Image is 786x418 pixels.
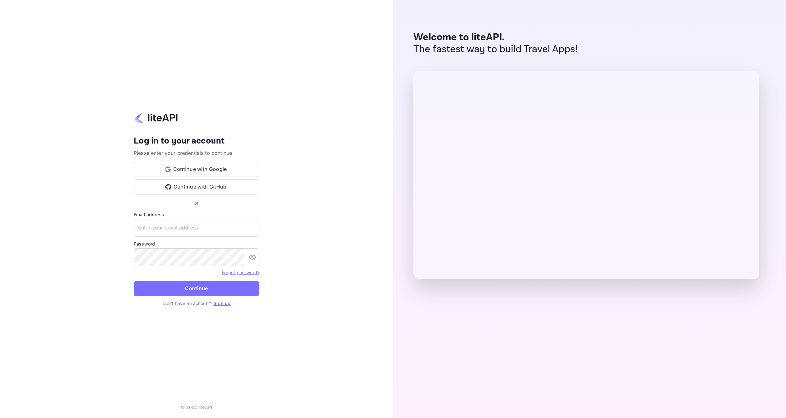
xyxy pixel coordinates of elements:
p: Welcome to liteAPI. [413,31,578,43]
img: liteapi [134,111,178,124]
a: Sign up [213,301,230,306]
label: Password [134,240,259,247]
p: Don't have an account? [134,300,259,307]
h4: Log in to your account [134,136,259,147]
a: Forget password? [222,269,259,275]
a: Forget password? [222,270,259,275]
button: toggle password visibility [246,251,259,263]
p: Please enter your credentials to continue [134,149,259,157]
label: Email address [134,211,259,218]
p: The fastest way to build Travel Apps! [413,43,578,55]
input: Enter your email address [134,219,259,237]
img: liteAPI Dashboard Preview [413,71,759,279]
button: Continue with Google [134,162,259,177]
p: or [194,200,198,206]
button: Continue with GitHub [134,179,259,195]
button: Continue [134,281,259,296]
p: © 2025 liteAPI [181,404,212,410]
